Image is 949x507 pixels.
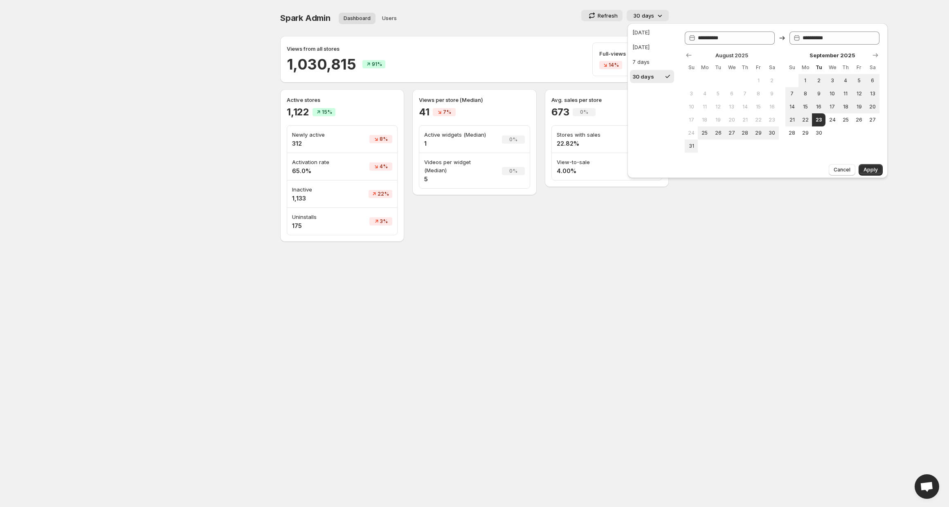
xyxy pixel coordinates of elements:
span: 14% [609,62,619,68]
span: 3% [380,218,388,225]
button: End of range Today Tuesday September 23 2025 [812,113,825,126]
span: 21 [742,117,749,123]
span: Th [842,64,849,71]
button: Tuesday September 2 2025 [812,74,825,87]
button: Cancel [829,164,855,176]
th: Thursday [738,61,752,74]
span: 3 [688,90,695,97]
span: 29 [755,130,762,136]
button: Saturday August 16 2025 [765,100,779,113]
button: Thursday September 11 2025 [839,87,852,100]
span: 6 [869,77,876,84]
button: Thursday August 21 2025 [738,113,752,126]
span: 0% [509,136,517,143]
span: 7 [789,90,796,97]
p: Views per store (Median) [419,96,530,104]
span: Mo [701,64,708,71]
span: 5 [856,77,863,84]
span: 7% [443,109,451,115]
button: Thursday September 25 2025 [839,113,852,126]
span: 20 [869,104,876,110]
h2: 41 [419,106,430,119]
span: 28 [742,130,749,136]
button: Sunday September 28 2025 [785,126,799,140]
h2: 1,122 [287,106,309,119]
span: 22% [378,191,389,197]
span: 0% [509,168,517,174]
button: Wednesday September 10 2025 [825,87,839,100]
span: 15 [802,104,809,110]
button: Wednesday August 6 2025 [725,87,738,100]
span: 26 [715,130,722,136]
th: Monday [698,61,711,74]
button: Tuesday September 9 2025 [812,87,825,100]
button: Thursday August 7 2025 [738,87,752,100]
span: 30 [769,130,776,136]
span: We [829,64,836,71]
button: Sunday August 17 2025 [685,113,698,126]
span: We [728,64,735,71]
span: Fr [856,64,863,71]
span: 28 [789,130,796,136]
h4: 1,133 [292,194,346,203]
span: Spark Admin [280,13,331,23]
span: 21 [789,117,796,123]
button: Tuesday August 12 2025 [711,100,725,113]
button: Friday September 5 2025 [852,74,866,87]
span: Tu [815,64,822,71]
button: Sunday August 10 2025 [685,100,698,113]
span: 91% [372,61,382,68]
button: Sunday September 7 2025 [785,87,799,100]
th: Thursday [839,61,852,74]
span: 29 [802,130,809,136]
p: Videos per widget (Median) [424,158,492,174]
button: Wednesday September 17 2025 [825,100,839,113]
span: 15% [322,109,332,115]
button: Tuesday September 30 2025 [812,126,825,140]
p: Uninstalls [292,213,346,221]
button: Show next month, October 2025 [870,50,881,61]
th: Sunday [785,61,799,74]
span: 7 [742,90,749,97]
div: [DATE] [632,43,650,51]
button: Friday September 26 2025 [852,113,866,126]
div: 30 days [632,72,654,81]
span: 25 [842,117,849,123]
button: Saturday September 13 2025 [866,87,879,100]
span: 9 [769,90,776,97]
button: Monday September 1 2025 [798,74,812,87]
th: Saturday [765,61,779,74]
button: Apply [859,164,883,176]
button: Monday August 11 2025 [698,100,711,113]
button: Friday August 15 2025 [752,100,765,113]
button: Friday August 22 2025 [752,113,765,126]
span: Mo [802,64,809,71]
h4: 312 [292,140,346,148]
span: 19 [856,104,863,110]
p: Inactive [292,185,346,194]
p: 30 days [633,11,654,20]
span: 14 [742,104,749,110]
h2: 1,030,815 [287,54,356,74]
p: Activation rate [292,158,346,166]
span: 10 [829,90,836,97]
span: Users [382,15,397,22]
div: Open chat [915,474,939,499]
th: Friday [752,61,765,74]
button: Monday September 22 2025 [798,113,812,126]
th: Sunday [685,61,698,74]
span: 14 [789,104,796,110]
th: Friday [852,61,866,74]
span: 27 [728,130,735,136]
span: Cancel [834,167,850,173]
h4: 1 [424,140,492,148]
span: 20 [728,117,735,123]
button: Thursday September 4 2025 [839,74,852,87]
span: 4 [842,77,849,84]
button: Sunday September 14 2025 [785,100,799,113]
span: 1 [802,77,809,84]
button: Saturday September 27 2025 [866,113,879,126]
button: Thursday August 28 2025 [738,126,752,140]
span: 30 [815,130,822,136]
span: 22 [755,117,762,123]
